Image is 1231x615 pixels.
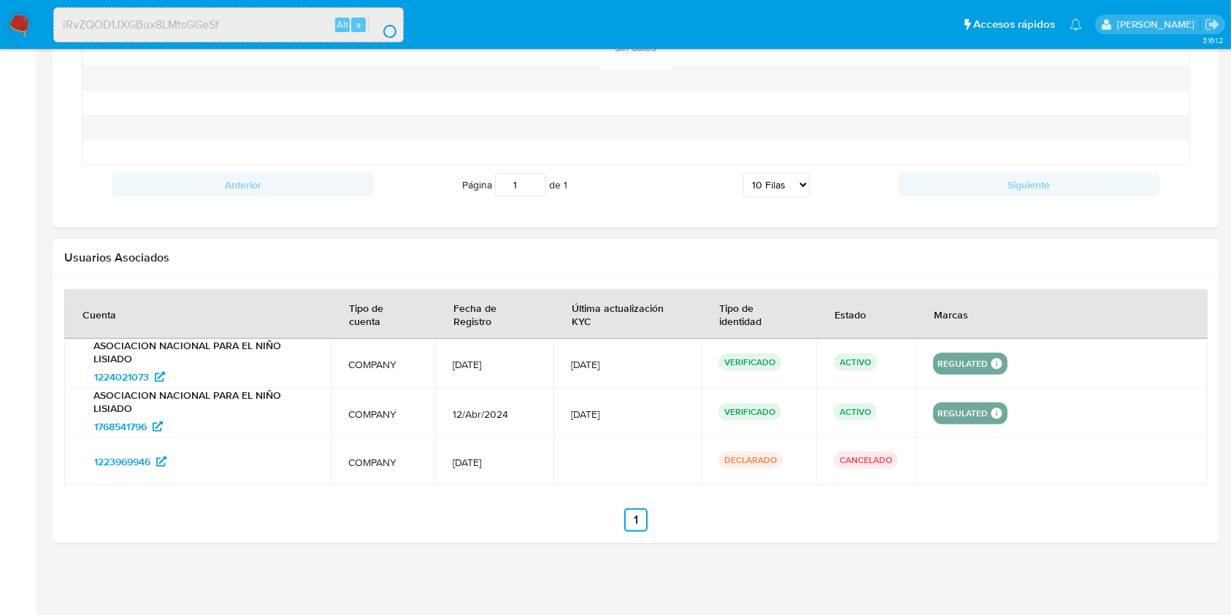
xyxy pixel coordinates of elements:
[973,17,1055,32] span: Accesos rápidos
[337,18,348,31] span: Alt
[1203,34,1224,46] span: 3.161.2
[1117,18,1200,31] p: agustin.duran@mercadolibre.com
[356,18,361,31] span: s
[1070,18,1082,31] a: Notificaciones
[368,15,398,35] button: search-icon
[54,15,403,34] input: Buscar usuario o caso...
[64,251,1208,265] h2: Usuarios Asociados
[1205,17,1220,32] a: Salir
